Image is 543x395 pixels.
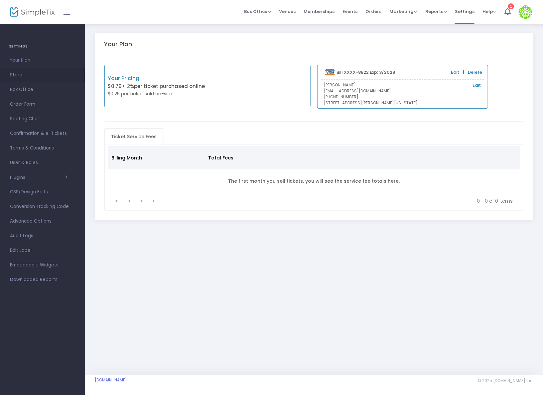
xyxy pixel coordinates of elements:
[324,88,481,94] p: [EMAIL_ADDRESS][DOMAIN_NAME]
[482,8,496,15] span: Help
[468,69,482,76] a: Delete
[473,82,481,89] a: Edit
[10,85,75,94] span: Box Office
[324,82,481,88] p: [PERSON_NAME]
[10,188,75,196] span: CSS/Design Edits
[279,3,296,20] span: Venues
[10,100,75,109] span: Order Form
[342,3,357,20] span: Events
[10,129,75,138] span: Confirmation & e-Tickets
[108,146,520,193] div: Data table
[324,94,481,100] p: [PHONE_NUMBER]
[108,83,207,90] p: $0.79 per ticket purchased online
[389,8,417,15] span: Marketing
[451,69,459,76] a: Edit
[455,3,475,20] span: Settings
[122,83,134,90] span: + 2%
[10,71,75,79] span: Store
[107,131,161,142] span: Ticket Service Fees
[304,3,335,20] span: Memberships
[325,69,335,75] img: visa.png
[104,41,132,48] h5: Your Plan
[108,169,520,193] td: The first month you sell tickets, you will see the service fee totals here.
[9,40,76,53] h4: SETTINGS
[425,8,447,15] span: Reports
[10,56,75,65] span: Your Plan
[10,217,75,226] span: Advanced Options
[10,261,75,269] span: Embeddable Widgets
[10,202,75,211] span: Conversion Tracking Code
[10,144,75,152] span: Terms & Conditions
[10,115,75,123] span: Seating Chart
[337,69,395,75] b: Bill XXXX-8822 Exp: 3/2028
[166,198,513,204] kendo-pager-info: 0 - 0 of 0 items
[462,69,466,76] span: |
[108,90,207,97] p: $0.25 per ticket sold on-site
[244,8,271,15] span: Box Office
[324,100,481,106] p: [STREET_ADDRESS][PERSON_NAME][US_STATE]
[10,175,68,180] button: Plugins
[10,275,75,284] span: Downloaded Reports
[365,3,381,20] span: Orders
[95,377,127,383] a: [DOMAIN_NAME]
[108,74,207,82] p: Your Pricing
[108,146,204,169] th: Billing Month
[478,378,533,383] span: © 2025 [DOMAIN_NAME] Inc.
[10,158,75,167] span: User & Roles
[10,232,75,240] span: Audit Logs
[508,3,514,9] div: 1
[204,146,292,169] th: Total Fees
[10,246,75,255] span: Edit Label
